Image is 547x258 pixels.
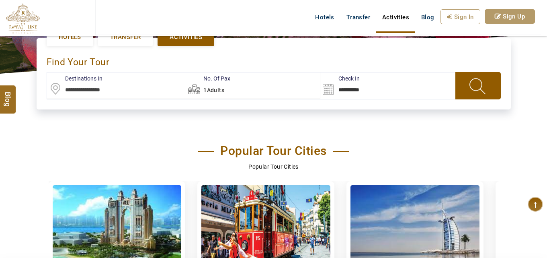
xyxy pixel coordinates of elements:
[421,14,434,21] span: Blog
[340,9,376,25] a: Transfer
[309,9,340,25] a: Hotels
[320,74,360,83] label: Check In
[185,74,230,83] label: No. Of Pax
[6,3,40,34] img: The Royal Line Holidays
[415,9,440,25] a: Blog
[440,9,480,24] a: Sign In
[49,162,499,171] p: Popular Tour Cities
[203,87,224,93] span: 1Adults
[198,144,349,158] h2: Popular Tour Cities
[376,9,415,25] a: Activities
[3,92,13,99] span: Blog
[47,74,102,83] label: Destinations In
[485,9,535,24] a: Sign Up
[47,48,501,72] div: find your Tour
